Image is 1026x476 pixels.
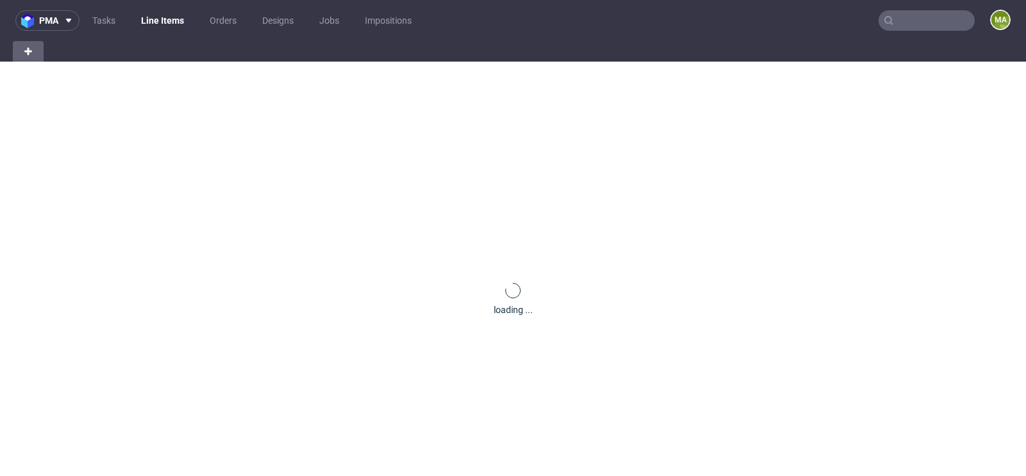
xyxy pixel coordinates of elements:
[991,11,1009,29] figcaption: ma
[21,13,39,28] img: logo
[15,10,80,31] button: pma
[255,10,301,31] a: Designs
[494,303,533,316] div: loading ...
[133,10,192,31] a: Line Items
[312,10,347,31] a: Jobs
[85,10,123,31] a: Tasks
[202,10,244,31] a: Orders
[39,16,58,25] span: pma
[357,10,419,31] a: Impositions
